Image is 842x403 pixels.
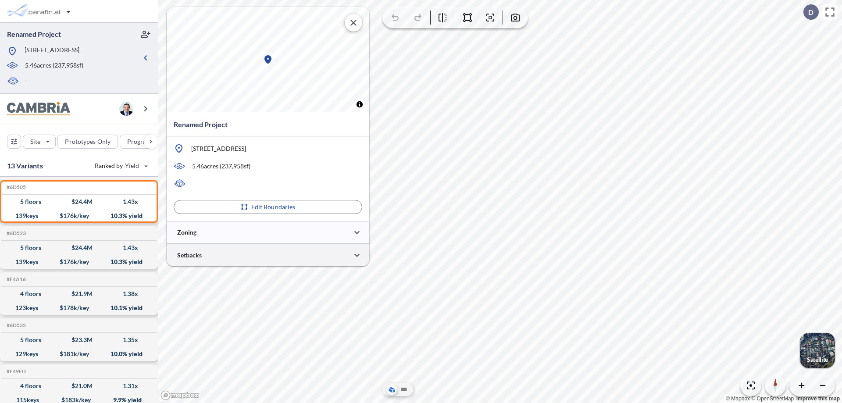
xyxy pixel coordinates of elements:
[127,137,152,146] p: Program
[192,162,250,171] p: 5.46 acres ( 237,958 sf)
[30,137,40,146] p: Site
[263,54,273,65] div: Map marker
[57,135,118,149] button: Prototypes Only
[751,396,794,402] a: OpenStreetMap
[800,333,835,368] img: Switcher Image
[167,7,369,112] canvas: Map
[174,200,362,214] button: Edit Boundaries
[386,384,397,395] button: Aerial View
[7,29,61,39] p: Renamed Project
[5,322,26,328] h5: Click to copy the code
[5,368,26,374] h5: Click to copy the code
[25,76,27,86] p: -
[5,230,26,236] h5: Click to copy the code
[5,276,26,282] h5: Click to copy the code
[65,137,111,146] p: Prototypes Only
[191,179,193,188] p: -
[726,396,750,402] a: Mapbox
[119,102,133,116] img: user logo
[174,119,228,130] p: Renamed Project
[808,8,813,16] p: D
[25,46,79,57] p: [STREET_ADDRESS]
[354,99,365,110] button: Toggle attribution
[251,203,296,211] p: Edit Boundaries
[23,135,56,149] button: Site
[125,161,139,170] span: Yield
[120,135,167,149] button: Program
[25,61,83,71] p: 5.46 acres ( 237,958 sf)
[5,184,26,190] h5: Click to copy the code
[796,396,840,402] a: Improve this map
[800,333,835,368] button: Switcher ImageSatellite
[399,384,409,395] button: Site Plan
[88,159,153,173] button: Ranked by Yield
[7,102,70,116] img: BrandImage
[807,356,828,363] p: Satellite
[161,390,199,400] a: Mapbox homepage
[7,160,43,171] p: 13 Variants
[191,144,246,153] p: [STREET_ADDRESS]
[357,100,362,109] span: Toggle attribution
[177,228,196,237] p: Zoning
